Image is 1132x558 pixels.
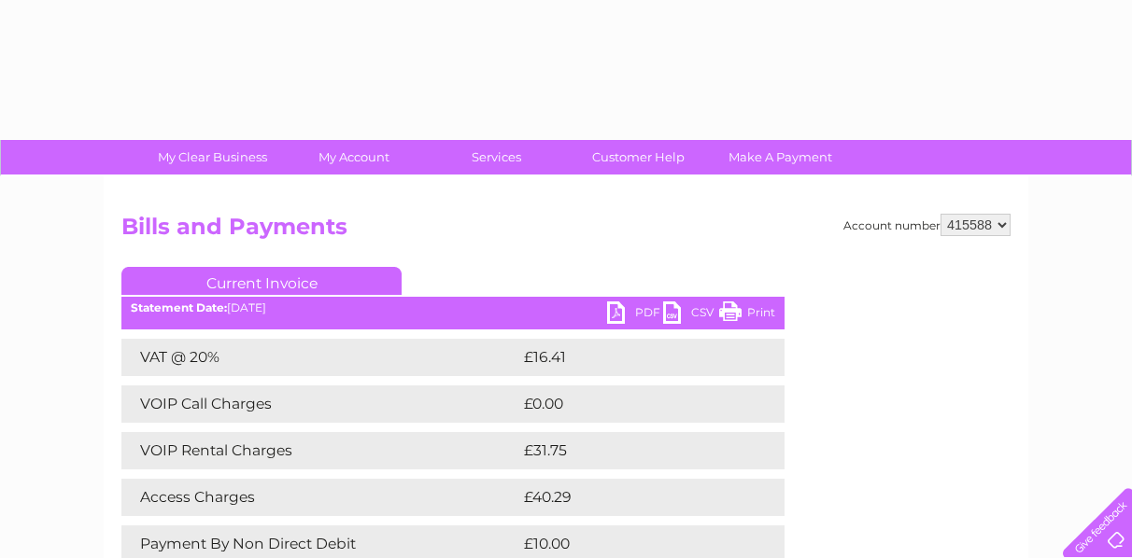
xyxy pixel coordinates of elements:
a: Print [719,301,775,328]
a: Customer Help [561,140,715,174]
td: Access Charges [121,479,519,516]
a: Current Invoice [121,267,402,295]
a: Services [419,140,573,174]
b: Statement Date: [131,300,227,314]
td: £40.29 [519,479,747,516]
td: VAT @ 20% [121,339,519,376]
a: My Clear Business [135,140,290,174]
div: [DATE] [121,301,785,314]
td: £0.00 [519,385,742,423]
td: VOIP Call Charges [121,385,519,423]
td: £31.75 [519,432,744,469]
a: My Account [277,140,432,174]
td: £16.41 [519,339,743,376]
h2: Bills and Payments [121,214,1011,249]
a: PDF [607,301,663,328]
div: Account number [843,214,1011,236]
a: Make A Payment [703,140,857,174]
a: CSV [663,301,719,328]
td: VOIP Rental Charges [121,432,519,469]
